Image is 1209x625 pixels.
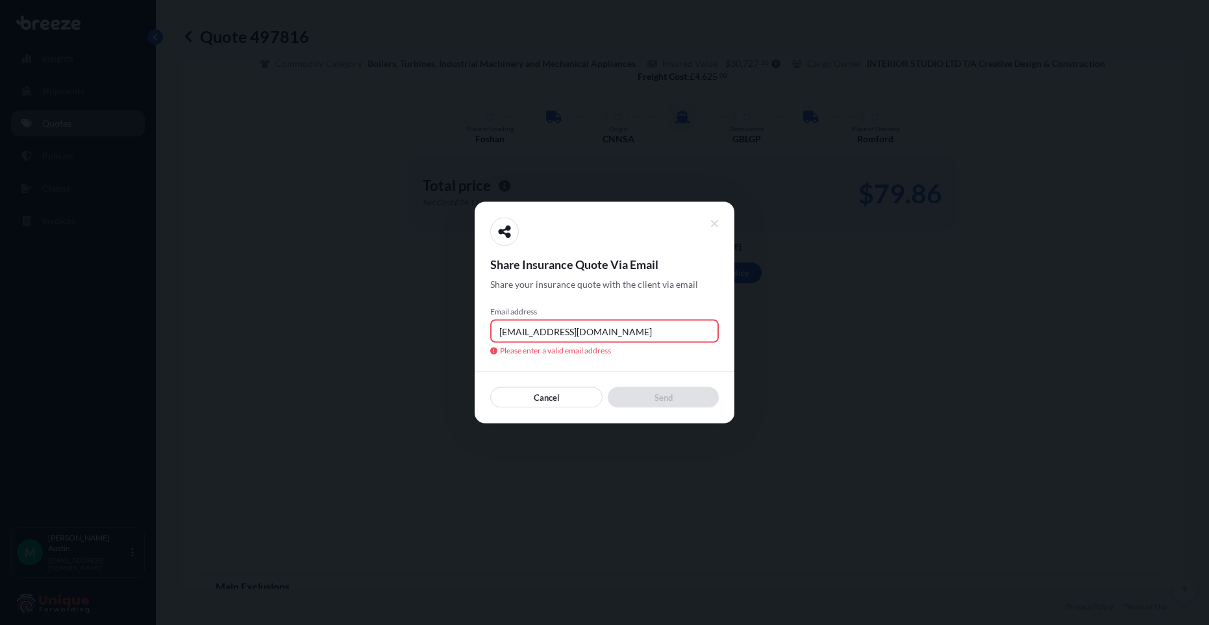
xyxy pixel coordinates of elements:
span: Share Insurance Quote Via Email [490,257,719,272]
span: Email address [490,307,719,317]
button: Send [608,387,719,408]
button: Cancel [490,387,603,408]
p: Cancel [534,391,560,404]
span: Share your insurance quote with the client via email [490,278,698,291]
p: Send [654,391,673,404]
input: example@gmail.com [490,320,719,343]
span: Please enter a valid email address [490,346,719,356]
